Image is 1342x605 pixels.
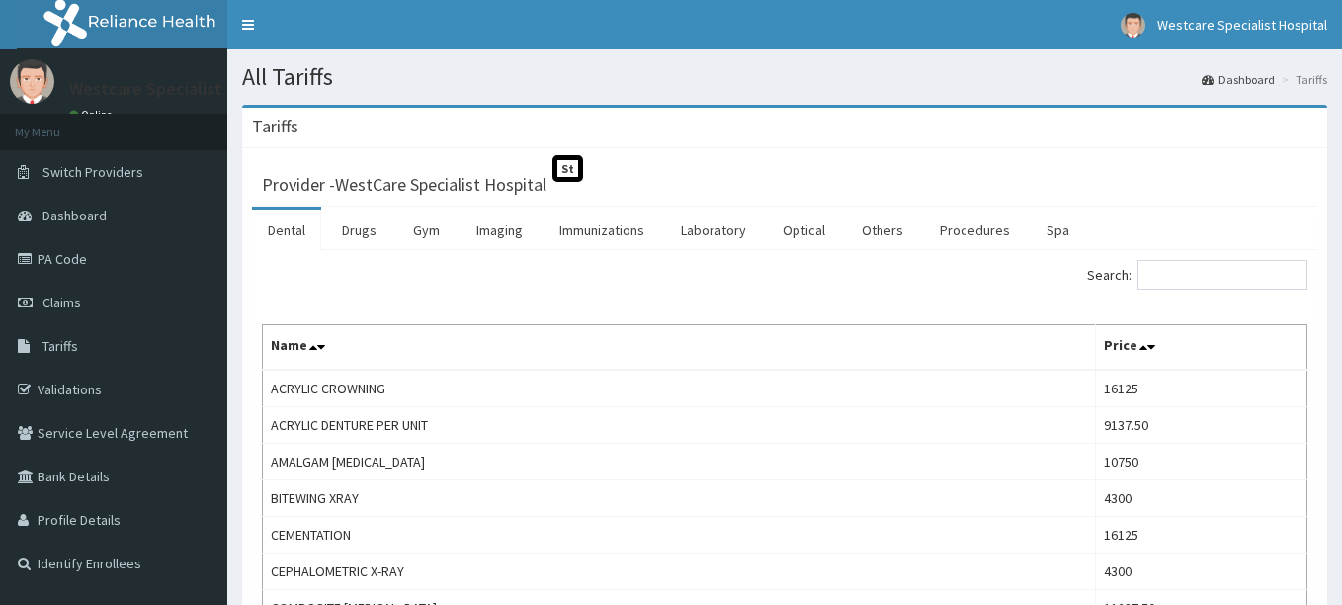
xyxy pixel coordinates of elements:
a: Spa [1031,210,1085,251]
td: CEPHALOMETRIC X-RAY [263,554,1096,590]
h3: Tariffs [252,118,298,135]
span: Claims [42,294,81,311]
td: CEMENTATION [263,517,1096,554]
td: 16125 [1095,370,1306,407]
img: User Image [1121,13,1145,38]
td: BITEWING XRAY [263,480,1096,517]
a: Dental [252,210,321,251]
td: 4300 [1095,554,1306,590]
a: Optical [767,210,841,251]
label: Search: [1087,260,1307,290]
td: 4300 [1095,480,1306,517]
li: Tariffs [1277,71,1327,88]
a: Procedures [924,210,1026,251]
span: St [552,155,583,182]
td: ACRYLIC DENTURE PER UNIT [263,407,1096,444]
td: 10750 [1095,444,1306,480]
a: Imaging [461,210,539,251]
span: Switch Providers [42,163,143,181]
a: Dashboard [1202,71,1275,88]
th: Name [263,325,1096,371]
a: Online [69,108,117,122]
a: Immunizations [544,210,660,251]
a: Drugs [326,210,392,251]
h3: Provider - WestCare Specialist Hospital [262,176,546,194]
td: 16125 [1095,517,1306,554]
span: Tariffs [42,337,78,355]
img: User Image [10,59,54,104]
h1: All Tariffs [242,64,1327,90]
input: Search: [1137,260,1307,290]
td: ACRYLIC CROWNING [263,370,1096,407]
th: Price [1095,325,1306,371]
span: Westcare Specialist Hospital [1157,16,1327,34]
span: Dashboard [42,207,107,224]
td: AMALGAM [MEDICAL_DATA] [263,444,1096,480]
p: Westcare Specialist Hospital [69,80,292,98]
a: Others [846,210,919,251]
td: 9137.50 [1095,407,1306,444]
a: Laboratory [665,210,762,251]
a: Gym [397,210,456,251]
